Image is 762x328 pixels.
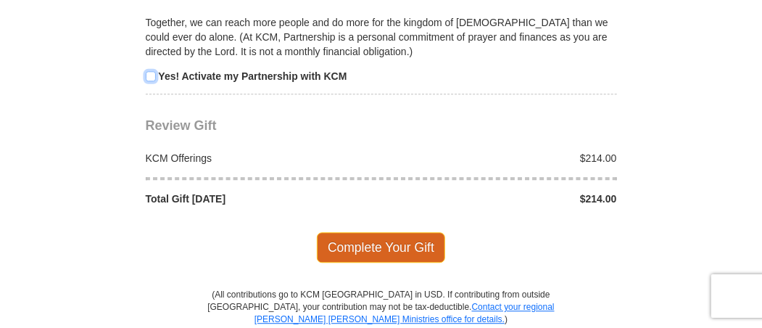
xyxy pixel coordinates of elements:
[381,192,625,206] div: $214.00
[146,15,617,59] p: Together, we can reach more people and do more for the kingdom of [DEMOGRAPHIC_DATA] than we coul...
[317,232,445,263] span: Complete Your Gift
[381,151,625,165] div: $214.00
[138,192,381,206] div: Total Gift [DATE]
[146,118,217,133] span: Review Gift
[158,70,347,82] strong: Yes! Activate my Partnership with KCM
[138,151,381,165] div: KCM Offerings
